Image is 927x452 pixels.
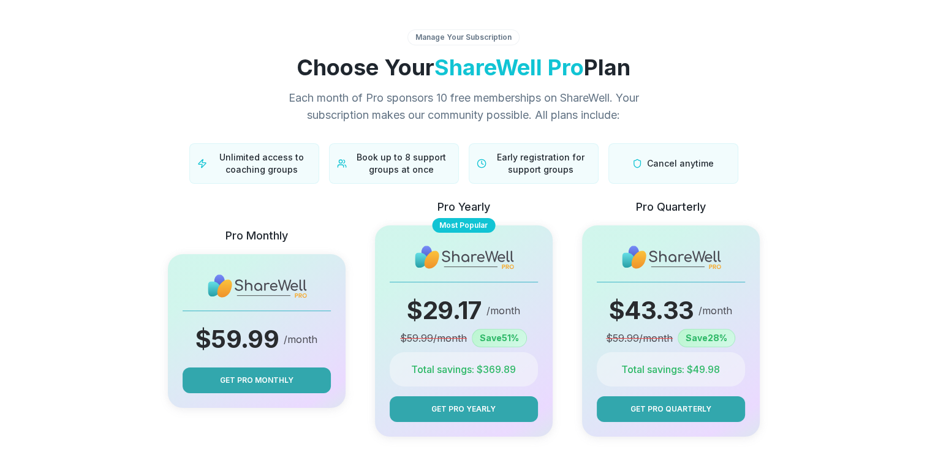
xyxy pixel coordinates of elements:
[434,54,584,81] span: ShareWell Pro
[390,396,538,422] button: Get Pro Yearly
[220,375,293,386] span: Get Pro Monthly
[407,29,520,45] div: Manage Your Subscription
[597,396,745,422] button: Get Pro Quarterly
[431,404,496,415] span: Get Pro Yearly
[630,404,711,415] span: Get Pro Quarterly
[258,89,670,124] p: Each month of Pro sponsors 10 free memberships on ShareWell. Your subscription makes our communit...
[183,367,331,393] button: Get Pro Monthly
[647,157,714,170] span: Cancel anytime
[225,227,288,244] p: Pro Monthly
[32,55,895,80] h1: Choose Your Plan
[212,151,311,176] span: Unlimited access to coaching groups
[352,151,451,176] span: Book up to 8 support groups at once
[437,198,490,216] p: Pro Yearly
[636,198,706,216] p: Pro Quarterly
[491,151,591,176] span: Early registration for support groups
